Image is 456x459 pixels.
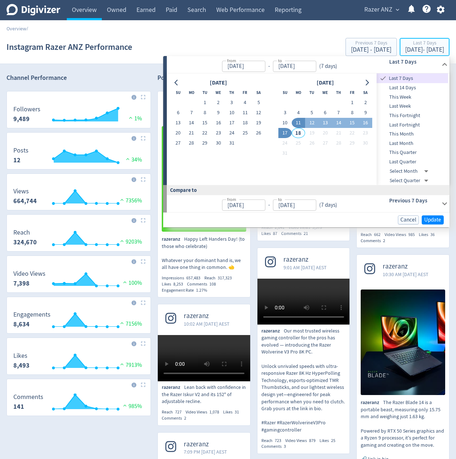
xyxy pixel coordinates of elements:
[198,138,212,148] button: 29
[318,87,332,98] th: Wednesday
[162,384,184,391] span: razeranz
[238,118,252,128] button: 18
[318,128,332,138] button: 20
[261,327,346,434] p: Our most trusted wireless gaming controller for the pros has evolved — introducing the Razer Wolv...
[261,443,290,450] div: Comments
[351,40,391,47] div: Previous 7 Days
[184,320,230,327] span: 10:02 AM [DATE] AEST
[218,275,232,281] span: 317,323
[285,438,320,444] div: Video Views
[377,83,448,93] div: Last 14 Days
[185,118,198,128] button: 14
[430,232,435,237] span: 36
[405,40,444,47] div: Last 7 Days
[332,138,345,148] button: 28
[257,248,350,450] a: razeranz9:01 AM [DATE] AESTrazeranzOur most trusted wireless gaming controller for the pros has e...
[275,438,281,443] span: 723
[198,128,212,138] button: 22
[278,148,292,158] button: 31
[118,197,126,202] img: positive-performance.svg
[390,176,431,185] div: Select Quarter
[225,87,238,98] th: Thursday
[345,138,359,148] button: 29
[292,118,305,128] button: 11
[162,415,190,421] div: Comments
[10,188,148,207] svg: Views 664,744
[361,399,383,406] span: razeranz
[167,73,450,185] div: from-to(7 days)Last 7 Days
[121,279,142,287] span: 100%
[6,35,132,59] h1: Instagram Razer ANZ Performance
[359,98,372,108] button: 2
[261,231,281,237] div: Likes
[377,139,448,148] div: Last Month
[235,409,239,415] span: 31
[225,98,238,108] button: 3
[252,87,265,98] th: Saturday
[6,25,26,32] a: Overview
[278,108,292,118] button: 3
[223,409,243,415] div: Likes
[204,275,236,281] div: Reach
[318,108,332,118] button: 6
[362,4,401,16] button: Razer ANZ
[118,361,142,369] span: 7913%
[238,98,252,108] button: 4
[13,156,21,164] strong: 12
[288,224,326,231] div: Video Views
[400,217,416,223] span: Cancel
[292,87,305,98] th: Monday
[121,279,129,285] img: positive-performance.svg
[305,108,318,118] button: 5
[118,238,142,245] span: 9203%
[185,138,198,148] button: 28
[158,304,250,421] a: razeranz10:02 AM [DATE] AESTrazeranzLean back with confidence in the Razer Iskur V2 and its 152° ...
[351,47,391,53] div: [DATE] - [DATE]
[361,232,385,238] div: Reach
[212,138,225,148] button: 30
[13,238,37,246] strong: 324,670
[13,320,30,329] strong: 8,634
[13,270,45,278] dt: Video Views
[124,156,142,163] span: 34%
[278,138,292,148] button: 24
[167,56,450,73] div: from-to(7 days)Last 7 Days
[273,231,277,236] span: 87
[162,236,246,271] p: Happy Left Handers Day! (to those who celebrate) Whatever your dominant hand is, we all have one ...
[292,108,305,118] button: 4
[385,232,419,238] div: Video Views
[408,232,415,237] span: 985
[405,47,444,53] div: [DATE] - [DATE]
[377,157,448,167] div: Last Quarter
[361,238,389,244] div: Comments
[13,279,30,288] strong: 7,398
[377,84,448,92] span: Last 14 Days
[10,311,148,330] svg: Engagements 8,634
[238,128,252,138] button: 25
[171,118,185,128] button: 13
[118,238,126,244] img: positive-performance.svg
[13,105,40,113] dt: Followers
[364,4,392,16] span: Razer ANZ
[209,409,219,415] span: 1,078
[187,281,220,287] div: Comments
[184,312,230,320] span: razeranz
[141,177,146,182] img: Placeholder
[419,232,439,238] div: Likes
[377,73,448,185] nav: presets
[121,403,142,410] span: 985%
[196,287,207,293] span: 1.27%
[345,118,359,128] button: 15
[141,218,146,223] img: Placeholder
[314,78,336,88] div: [DATE]
[175,409,182,415] span: 727
[212,98,225,108] button: 2
[10,106,148,125] svg: Followers 9,489
[278,128,292,138] button: 17
[332,118,345,128] button: 14
[283,264,327,271] span: 9:01 AM [DATE] AEST
[13,393,43,401] dt: Comments
[26,25,28,32] span: /
[390,167,431,176] div: Select Month
[212,128,225,138] button: 23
